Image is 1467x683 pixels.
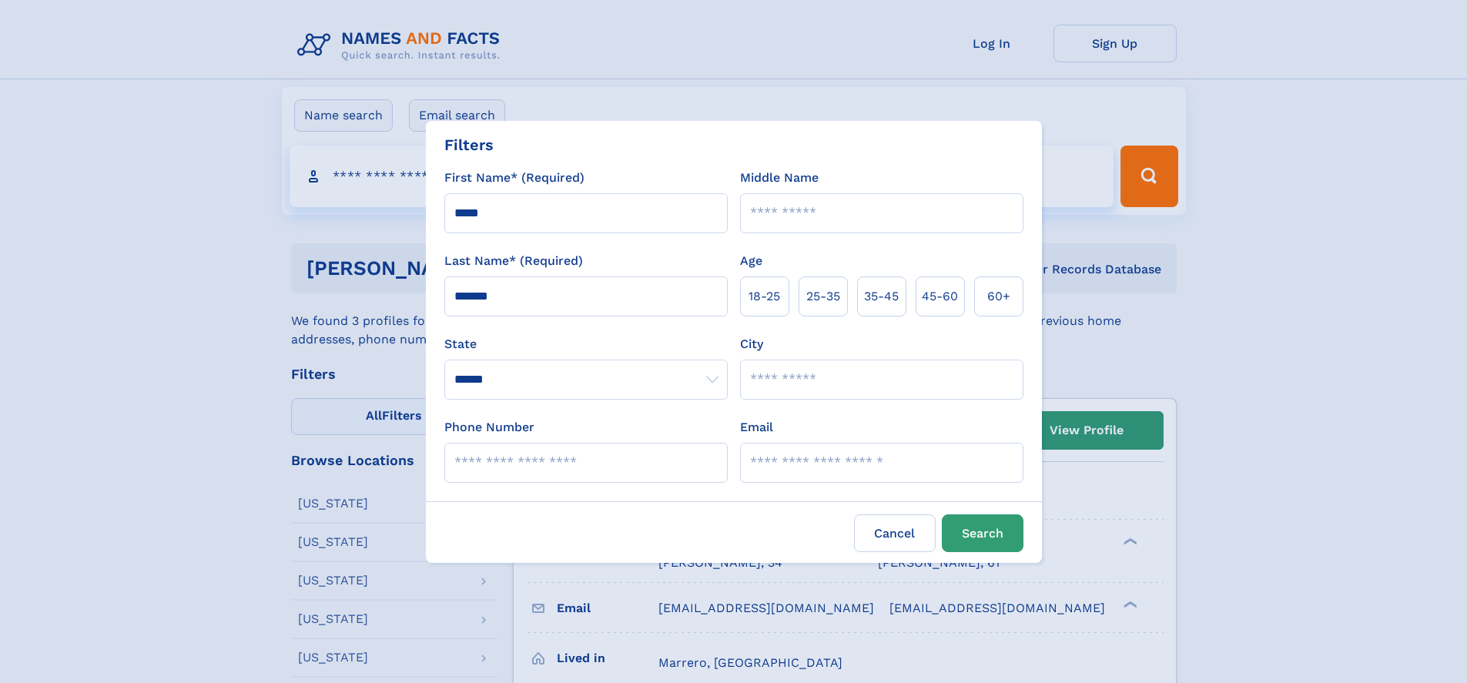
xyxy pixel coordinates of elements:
[740,252,762,270] label: Age
[864,287,899,306] span: 35‑45
[444,418,534,437] label: Phone Number
[444,335,728,353] label: State
[740,335,763,353] label: City
[444,252,583,270] label: Last Name* (Required)
[942,514,1023,552] button: Search
[987,287,1010,306] span: 60+
[922,287,958,306] span: 45‑60
[444,169,584,187] label: First Name* (Required)
[749,287,780,306] span: 18‑25
[444,133,494,156] div: Filters
[806,287,840,306] span: 25‑35
[854,514,936,552] label: Cancel
[740,418,773,437] label: Email
[740,169,819,187] label: Middle Name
